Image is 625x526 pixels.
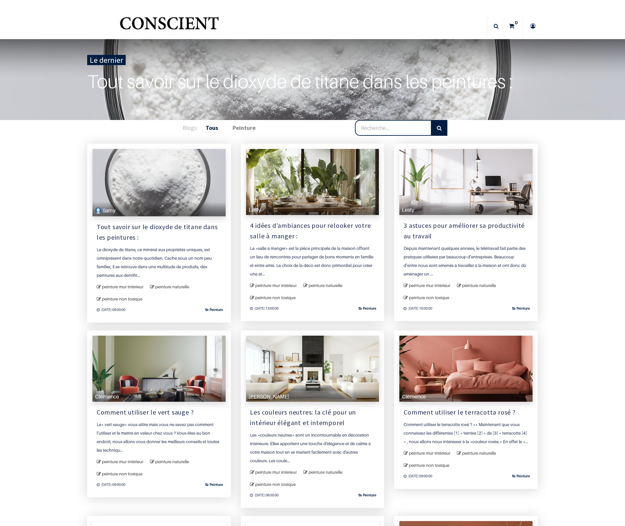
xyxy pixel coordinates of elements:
[249,206,261,213] span: Lesly
[404,420,528,446] a: Comment utiliser le terracotta rosé ? ** Maintenant que vous connaissez les différentes [1] * tei...
[150,282,194,292] a: peinture naturelle
[363,306,376,310] a: Peinture
[97,457,149,466] a: peinture mur intérieur
[150,457,194,466] a: peinture naturelle
[87,55,126,65] div: Le dernier
[250,467,302,477] a: peinture mur intérieur
[92,149,226,216] a: Tout savoir sur le dioxyde de titane dans les peintures : Samy
[97,294,148,304] a: peinture non toxique
[246,149,379,215] a: Lesly
[250,480,301,489] a: peinture non toxique
[404,220,528,241] a: 3 astuces pour améliorer sa productivité au travail
[250,244,375,278] a: La *salle à manger* est la pièce principale de la maison offrant un lieu de rencontres pour parta...
[431,120,447,136] button: Rechercher
[202,121,221,135] a: Tous
[399,336,533,402] a: Clémence
[303,467,348,477] a: peinture naturelle
[118,13,220,39] a: Logo of Conscient
[401,473,435,480] time: [DATE] 09:00:00
[247,305,281,312] time: [DATE] 13:00:00
[229,121,259,135] a: Peinture
[95,393,119,400] span: Clémence
[247,492,281,499] time: [DATE] 08:00:00
[210,483,223,487] a: Peinture
[97,282,149,292] a: peinture mur intérieur
[97,245,221,279] a: Le dioxyde de titane, ce minéral aux propriétés uniques, est omniprésent dans notre quotidien. Ca...
[95,207,101,214] img: Tout savoir sur le dioxyde de titane dans les peintures :
[404,293,455,302] a: peinture non toxique
[404,244,528,278] a: Depuis maintenant quelques années, le télétravail fait partie des pratiques utilisées par beaucou...
[404,281,456,290] a: peinture mur intérieur
[97,222,221,243] a: Tout savoir sur le dioxyde de titane dans les peintures :
[210,308,223,312] a: Peinture
[355,120,432,136] input: Recherche…
[404,448,456,458] a: peinture mur intérieur
[513,19,519,26] sup: 0
[250,431,375,465] a: Les *couleurs neutres* sont un incontournable en décoration intérieure. Elles apportent une touch...
[94,306,128,313] time: [DATE] 08:00:00
[516,306,530,310] a: Peinture
[250,293,301,302] a: peinture non toxique
[92,336,226,402] a: Clémence
[363,493,376,497] a: Peinture
[250,220,375,241] a: 4 idées d’ambiances pour relooker votre salle à manger :
[402,393,426,400] span: Clémence
[250,281,302,290] a: peinture mur intérieur
[97,407,221,418] a: Comment utiliser le vert sauge ?
[404,407,528,418] a: Comment utiliser le terracotta rosé ?
[401,305,435,312] time: [DATE] 10:00:00
[402,206,414,213] span: Lesly
[303,281,348,290] a: peinture naturelle
[249,393,289,400] span: [PERSON_NAME]
[233,124,256,131] b: Peinture
[97,469,148,479] a: peinture non toxique
[457,281,501,290] a: peinture naturelle
[250,407,375,428] a: Les couleurs neutres: la clé pour un intérieur élégant et intemporel
[97,420,221,454] a: Le* vert sauge* vous attire mais vous ne savez pas comment l’utiliser et le mettre en valeur chez...
[457,448,501,458] a: peinture naturelle
[404,461,455,470] a: peinture non toxique
[399,149,533,215] a: Lesly
[94,481,128,488] time: [DATE] 09:00:00
[246,336,379,402] a: [PERSON_NAME]
[87,68,538,95] a: Tout savoir sur le dioxyde de titane dans les peintures :
[103,207,115,214] span: Samy
[504,14,523,37] a: 0
[516,474,530,478] a: Peinture
[118,13,220,39] img: Conscient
